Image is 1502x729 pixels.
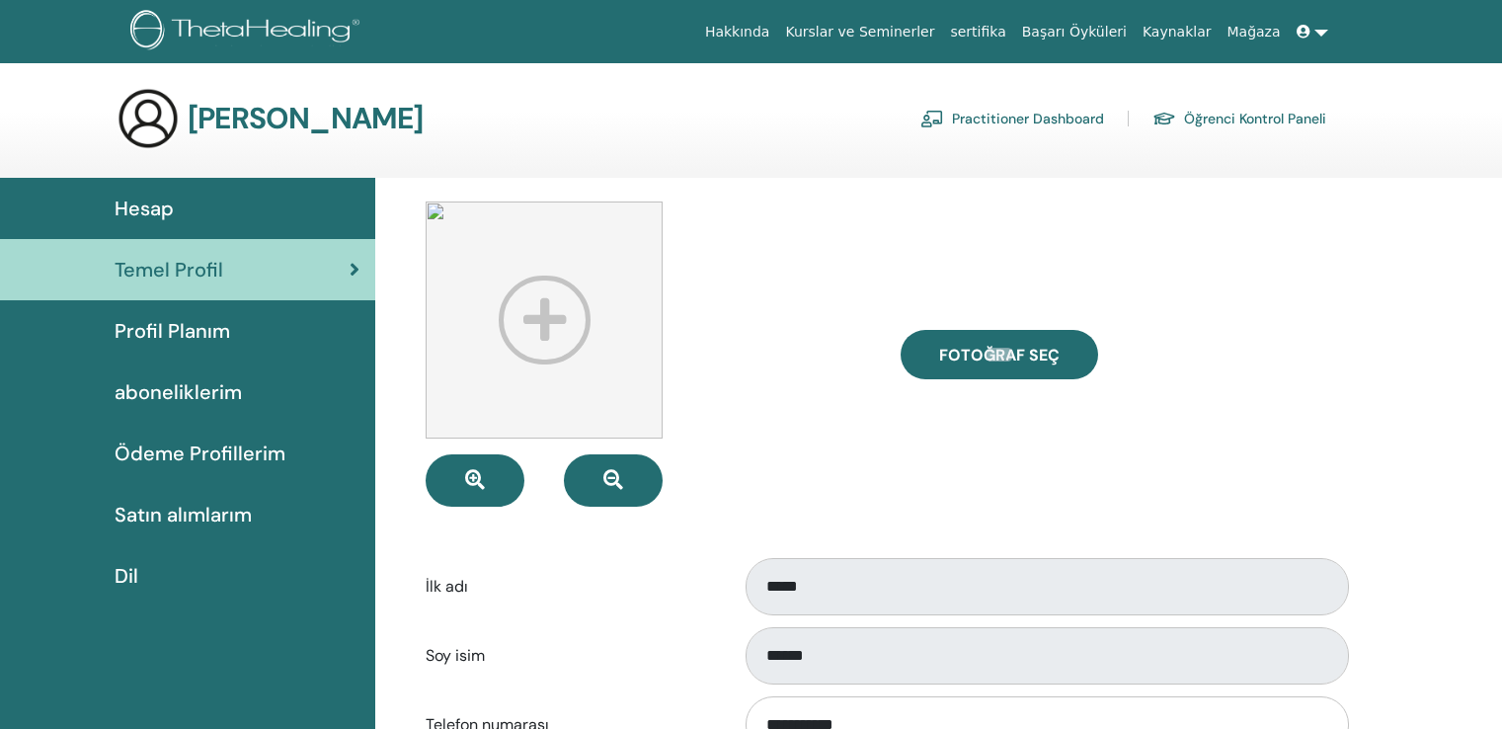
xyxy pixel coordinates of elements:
span: Dil [115,561,138,591]
a: Hakkında [697,14,778,50]
span: Ödeme Profillerim [115,439,285,468]
label: İlk adı [411,568,727,606]
a: Mağaza [1219,14,1288,50]
label: Soy isim [411,637,727,675]
img: graduation-cap.svg [1152,111,1176,127]
span: aboneliklerim [115,377,242,407]
a: Kurslar ve Seminerler [777,14,942,50]
h3: [PERSON_NAME] [188,101,424,136]
span: Temel Profil [115,255,223,284]
img: logo.png [130,10,366,54]
span: Profil Planım [115,316,230,346]
input: Fotoğraf seç [987,348,1012,362]
a: Practitioner Dashboard [920,103,1104,134]
span: Satın alımlarım [115,500,252,529]
img: profile [426,202,663,439]
a: Başarı Öyküleri [1014,14,1135,50]
a: sertifika [942,14,1013,50]
span: Hesap [115,194,174,223]
span: Fotoğraf seç [939,345,1060,365]
img: chalkboard-teacher.svg [920,110,944,127]
a: Kaynaklar [1135,14,1220,50]
img: generic-user-icon.jpg [117,87,180,150]
a: Öğrenci Kontrol Paneli [1152,103,1326,134]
